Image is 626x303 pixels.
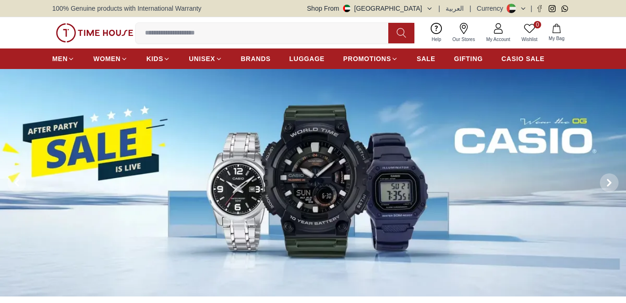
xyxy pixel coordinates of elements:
[52,50,75,67] a: MEN
[545,35,568,42] span: My Bag
[93,50,128,67] a: WOMEN
[447,21,481,45] a: Our Stores
[93,54,121,63] span: WOMEN
[289,54,325,63] span: LUGGAGE
[543,22,570,44] button: My Bag
[482,36,514,43] span: My Account
[449,36,479,43] span: Our Stores
[477,4,507,13] div: Currency
[516,21,543,45] a: 0Wishlist
[52,4,201,13] span: 100% Genuine products with International Warranty
[146,54,163,63] span: KIDS
[561,5,568,12] a: Whatsapp
[549,5,556,12] a: Instagram
[189,54,215,63] span: UNISEX
[536,5,543,12] a: Facebook
[343,5,351,12] img: United Arab Emirates
[289,50,325,67] a: LUGGAGE
[502,50,545,67] a: CASIO SALE
[534,21,541,28] span: 0
[530,4,532,13] span: |
[189,50,222,67] a: UNISEX
[454,50,483,67] a: GIFTING
[454,54,483,63] span: GIFTING
[56,23,133,43] img: ...
[439,4,440,13] span: |
[343,50,398,67] a: PROMOTIONS
[241,54,271,63] span: BRANDS
[241,50,271,67] a: BRANDS
[426,21,447,45] a: Help
[343,54,391,63] span: PROMOTIONS
[446,4,464,13] button: العربية
[518,36,541,43] span: Wishlist
[417,50,435,67] a: SALE
[52,54,68,63] span: MEN
[307,4,433,13] button: Shop From[GEOGRAPHIC_DATA]
[469,4,471,13] span: |
[146,50,170,67] a: KIDS
[417,54,435,63] span: SALE
[502,54,545,63] span: CASIO SALE
[428,36,445,43] span: Help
